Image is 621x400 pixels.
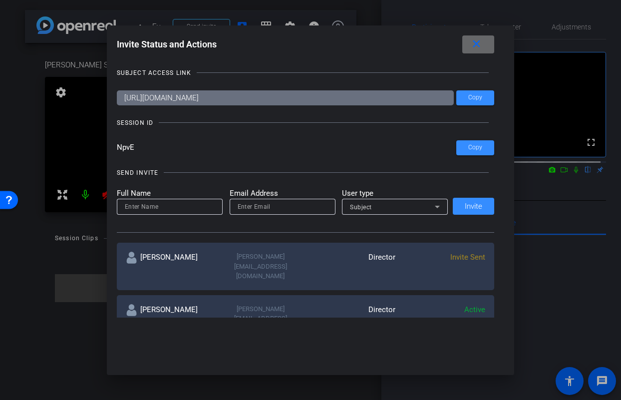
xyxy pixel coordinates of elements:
openreel-title-line: SEND INVITE [117,168,495,178]
div: Director [306,252,395,281]
mat-icon: close [470,38,483,50]
input: Enter Email [238,201,327,213]
span: Copy [468,94,482,101]
button: Copy [456,140,494,155]
mat-label: Full Name [117,188,223,199]
div: Director [306,304,395,334]
div: [PERSON_NAME][EMAIL_ADDRESS][DOMAIN_NAME] [216,252,306,281]
button: Copy [456,90,494,105]
span: Copy [468,144,482,151]
mat-label: Email Address [230,188,335,199]
div: SUBJECT ACCESS LINK [117,68,191,78]
div: [PERSON_NAME] [126,252,216,281]
div: SEND INVITE [117,168,158,178]
mat-label: User type [342,188,448,199]
span: Invite Sent [450,253,485,262]
span: Active [464,305,485,314]
span: Subject [350,204,372,211]
input: Enter Name [125,201,215,213]
div: Invite Status and Actions [117,35,495,53]
openreel-title-line: SUBJECT ACCESS LINK [117,68,495,78]
openreel-title-line: SESSION ID [117,118,495,128]
div: SESSION ID [117,118,153,128]
div: [PERSON_NAME][EMAIL_ADDRESS][DOMAIN_NAME] [216,304,306,334]
div: [PERSON_NAME] [126,304,216,334]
